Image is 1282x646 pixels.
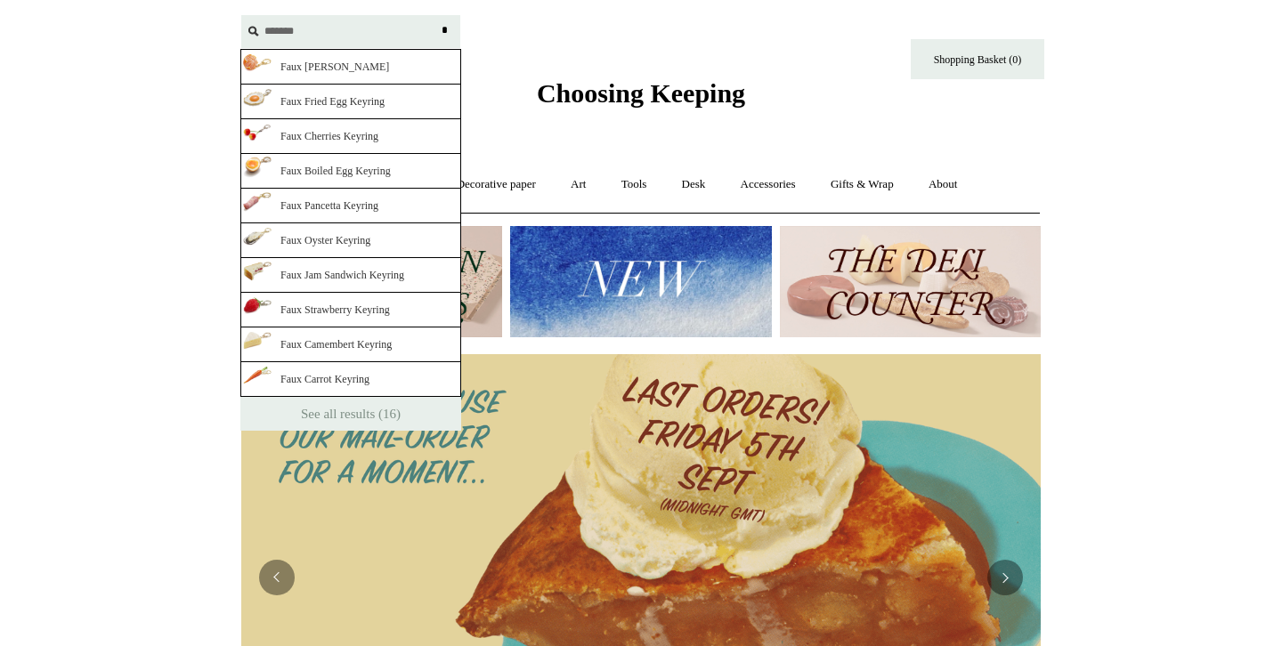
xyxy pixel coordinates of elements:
[240,293,461,327] a: Faux Strawberry Keyring
[243,228,272,245] img: fqN5iUCmERFVyJ0aaVg3pjHQHPr_dPYTczPYRS2w42w_thumb.png
[441,161,552,208] a: Decorative paper
[243,124,272,141] img: cdyIRAE0oJnzBJWhQWTZME5QSki4Omr5RTvITS1F5-U_thumb.png
[240,85,461,119] a: Faux Fried Egg Keyring
[240,154,461,189] a: Faux Boiled Egg Keyring
[240,189,461,223] a: Faux Pancetta Keyring
[240,397,461,431] a: See all results (16)
[987,560,1023,595] button: Next
[666,161,722,208] a: Desk
[240,49,461,85] a: Faux [PERSON_NAME]
[725,161,812,208] a: Accessories
[537,93,745,105] a: Choosing Keeping
[911,39,1044,79] a: Shopping Basket (0)
[537,78,745,108] span: Choosing Keeping
[243,262,272,281] img: U0dE6lsRaWedXlmDJELvbA2BQSRTcYQvrtKUu-QuyKE_thumb.png
[815,161,910,208] a: Gifts & Wrap
[259,560,295,595] button: Previous
[243,297,272,315] img: FgIZ0rFlQPU-OuE27H2yqkPGWf_f5VI3qCSrU26Hstc_thumb.png
[243,89,272,107] img: 9oNYtdBKDqr53KCEQi4FRsJq7CASVRedKkGBQVAwDXo_thumb.png
[510,226,771,337] img: New.jpg__PID:f73bdf93-380a-4a35-bcfe-7823039498e1
[243,367,272,384] img: vMaLVXvUtoG4eKDiSwZx9hQmhkzGRJdXemRgj913CIY_thumb.png
[240,362,461,397] a: Faux Carrot Keyring
[555,161,602,208] a: Art
[240,223,461,258] a: Faux Oyster Keyring
[240,258,461,293] a: Faux Jam Sandwich Keyring
[243,332,272,349] img: 0p3jRg-O26mLSQ9DvtlMkJB3K3yofADjj5oec7HvZFc_thumb.png
[780,226,1041,337] img: The Deli Counter
[240,119,461,154] a: Faux Cherries Keyring
[243,157,272,178] img: 9lSgEW5o2bmIOY5T29m2d-_i8rcC2u4wv1de88rlmqw_thumb.png
[243,54,272,72] img: Qek45-ApAJfskS7zfobqdpwsIGXMZ9Nsa0YwS9A2_pY_thumb.png
[605,161,663,208] a: Tools
[243,192,272,211] img: uoiQJJA-XSRFfJ8j-2z3HyU3cwDqPipVW9XEoTQ5xwg_thumb.png
[913,161,974,208] a: About
[240,327,461,362] a: Faux Camembert Keyring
